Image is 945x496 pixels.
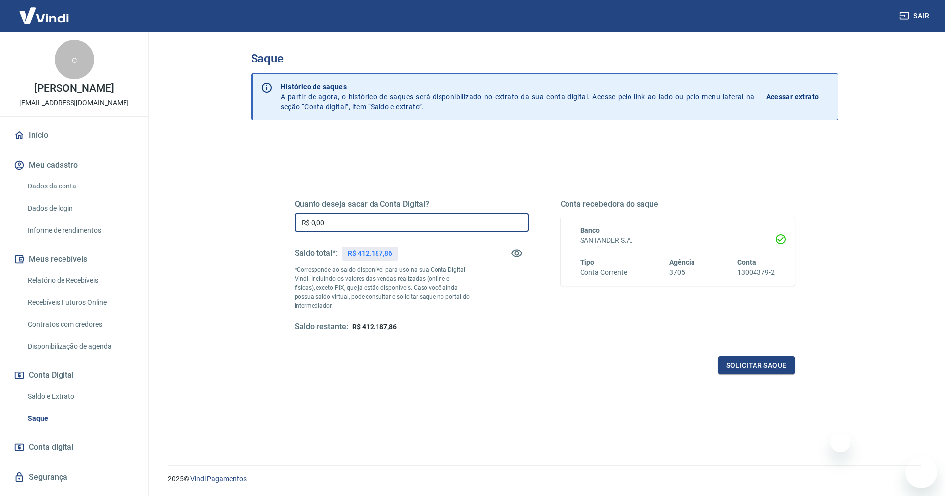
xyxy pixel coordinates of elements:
[34,83,114,94] p: [PERSON_NAME]
[55,40,94,79] div: c
[168,474,921,484] p: 2025 ©
[295,322,348,332] h5: Saldo restante:
[766,92,819,102] p: Acessar extrato
[737,267,775,278] h6: 13004379-2
[190,475,247,483] a: Vindi Pagamentos
[12,154,136,176] button: Meu cadastro
[24,176,136,196] a: Dados da conta
[295,199,529,209] h5: Quanto deseja sacar da Conta Digital?
[352,323,397,331] span: R$ 412.187,86
[12,124,136,146] a: Início
[281,82,755,112] p: A partir de agora, o histórico de saques será disponibilizado no extrato da sua conta digital. Ac...
[12,248,136,270] button: Meus recebíveis
[24,408,136,429] a: Saque
[580,226,600,234] span: Banco
[12,466,136,488] a: Segurança
[718,356,795,374] button: Solicitar saque
[669,267,695,278] h6: 3705
[897,7,933,25] button: Sair
[905,456,937,488] iframe: Botão para abrir a janela de mensagens
[348,248,392,259] p: R$ 412.187,86
[251,52,838,65] h3: Saque
[295,248,338,258] h5: Saldo total*:
[24,314,136,335] a: Contratos com credores
[669,258,695,266] span: Agência
[766,82,830,112] a: Acessar extrato
[24,386,136,407] a: Saldo e Extrato
[580,258,595,266] span: Tipo
[737,258,756,266] span: Conta
[24,292,136,312] a: Recebíveis Futuros Online
[580,267,627,278] h6: Conta Corrente
[24,270,136,291] a: Relatório de Recebíveis
[281,82,755,92] p: Histórico de saques
[24,198,136,219] a: Dados de login
[24,220,136,241] a: Informe de rendimentos
[561,199,795,209] h5: Conta recebedora do saque
[19,98,129,108] p: [EMAIL_ADDRESS][DOMAIN_NAME]
[12,436,136,458] a: Conta digital
[580,235,775,246] h6: SANTANDER S.A.
[24,336,136,357] a: Disponibilização de agenda
[12,365,136,386] button: Conta Digital
[830,433,850,452] iframe: Fechar mensagem
[12,0,76,31] img: Vindi
[29,440,73,454] span: Conta digital
[295,265,470,310] p: *Corresponde ao saldo disponível para uso na sua Conta Digital Vindi. Incluindo os valores das ve...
